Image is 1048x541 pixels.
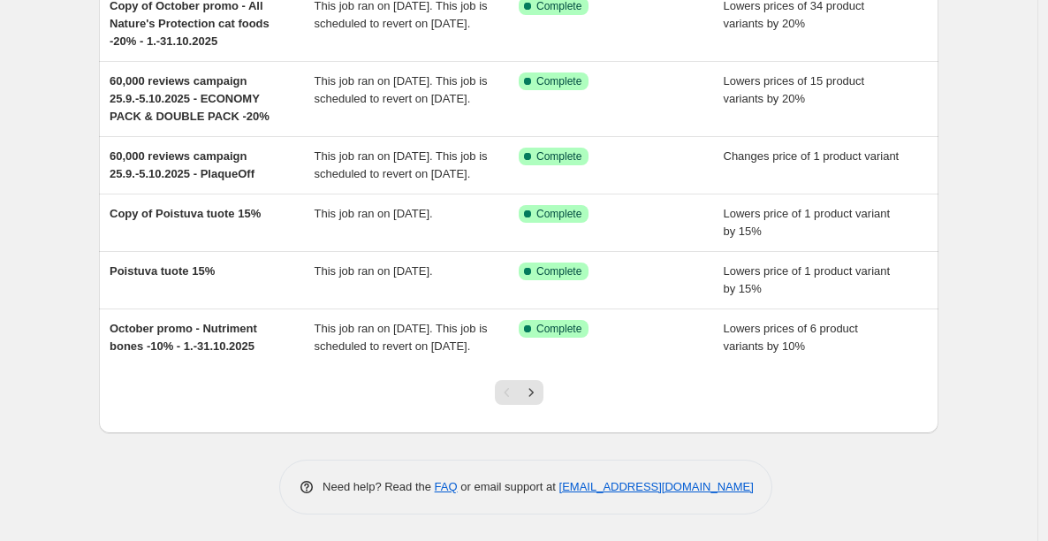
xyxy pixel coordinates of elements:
[315,322,488,353] span: This job ran on [DATE]. This job is scheduled to revert on [DATE].
[724,74,865,105] span: Lowers prices of 15 product variants by 20%
[110,149,254,180] span: 60,000 reviews campaign 25.9.-5.10.2025 - PlaqueOff
[724,322,858,353] span: Lowers prices of 6 product variants by 10%
[110,264,215,278] span: Poistuva tuote 15%
[724,207,891,238] span: Lowers price of 1 product variant by 15%
[323,480,435,493] span: Need help? Read the
[315,74,488,105] span: This job ran on [DATE]. This job is scheduled to revert on [DATE].
[315,149,488,180] span: This job ran on [DATE]. This job is scheduled to revert on [DATE].
[519,380,543,405] button: Next
[724,264,891,295] span: Lowers price of 1 product variant by 15%
[536,264,581,278] span: Complete
[458,480,559,493] span: or email support at
[536,74,581,88] span: Complete
[724,149,900,163] span: Changes price of 1 product variant
[315,264,433,278] span: This job ran on [DATE].
[495,380,543,405] nav: Pagination
[536,207,581,221] span: Complete
[559,480,754,493] a: [EMAIL_ADDRESS][DOMAIN_NAME]
[110,322,257,353] span: October promo - Nutriment bones -10% - 1.-31.10.2025
[435,480,458,493] a: FAQ
[110,74,270,123] span: 60,000 reviews campaign 25.9.-5.10.2025 - ECONOMY PACK & DOUBLE PACK -20%
[110,207,261,220] span: Copy of Poistuva tuote 15%
[536,149,581,164] span: Complete
[536,322,581,336] span: Complete
[315,207,433,220] span: This job ran on [DATE].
